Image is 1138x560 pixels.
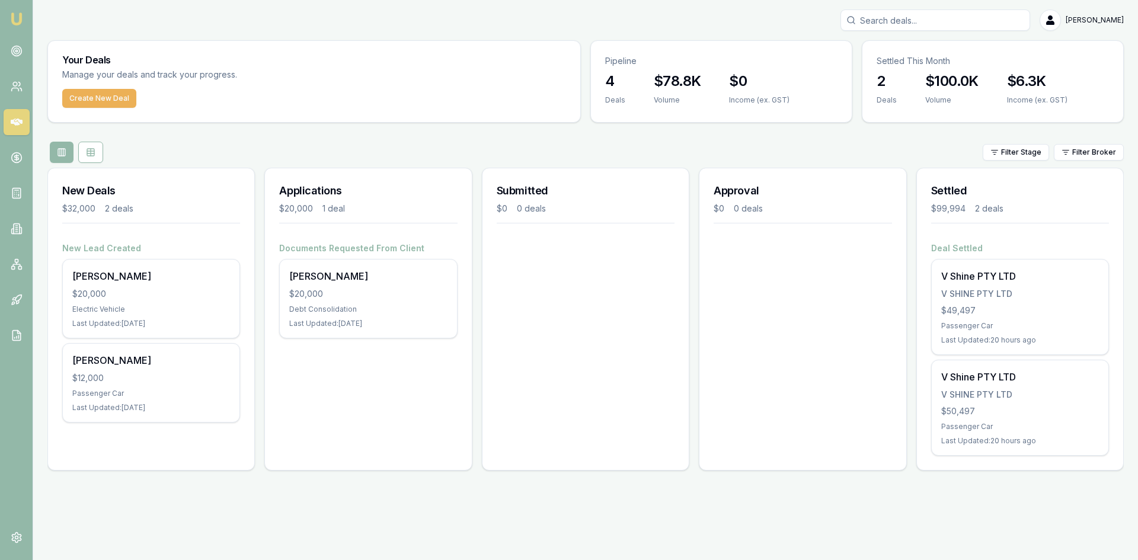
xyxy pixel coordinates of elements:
div: Last Updated: 20 hours ago [941,335,1099,345]
h3: $0 [729,72,789,91]
div: Volume [925,95,979,105]
div: $99,994 [931,203,966,215]
div: Last Updated: [DATE] [72,403,230,412]
h4: Documents Requested From Client [279,242,457,254]
div: V SHINE PTY LTD [941,288,1099,300]
div: 2 deals [105,203,133,215]
p: Manage your deals and track your progress. [62,68,366,82]
div: Deals [877,95,897,105]
h3: Submitted [497,183,675,199]
div: 0 deals [734,203,763,215]
div: [PERSON_NAME] [289,269,447,283]
div: $12,000 [72,372,230,384]
div: $0 [497,203,507,215]
div: Passenger Car [941,422,1099,431]
div: 2 deals [975,203,1003,215]
div: 1 deal [322,203,345,215]
div: $20,000 [289,288,447,300]
div: [PERSON_NAME] [72,353,230,367]
h3: Approval [714,183,891,199]
div: $50,497 [941,405,1099,417]
div: [PERSON_NAME] [72,269,230,283]
div: V Shine PTY LTD [941,370,1099,384]
span: [PERSON_NAME] [1066,15,1124,25]
div: Volume [654,95,701,105]
div: Last Updated: [DATE] [289,319,447,328]
h3: Your Deals [62,55,566,65]
h3: Settled [931,183,1109,199]
div: Deals [605,95,625,105]
span: Filter Stage [1001,148,1041,157]
img: emu-icon-u.png [9,12,24,26]
h3: 2 [877,72,897,91]
button: Create New Deal [62,89,136,108]
div: Income (ex. GST) [729,95,789,105]
h4: Deal Settled [931,242,1109,254]
div: Passenger Car [72,389,230,398]
input: Search deals [840,9,1030,31]
button: Filter Broker [1054,144,1124,161]
div: Last Updated: [DATE] [72,319,230,328]
h3: $78.8K [654,72,701,91]
div: Electric Vehicle [72,305,230,314]
h3: Applications [279,183,457,199]
div: Last Updated: 20 hours ago [941,436,1099,446]
h3: New Deals [62,183,240,199]
h3: $100.0K [925,72,979,91]
span: Filter Broker [1072,148,1116,157]
div: 0 deals [517,203,546,215]
div: $20,000 [72,288,230,300]
p: Pipeline [605,55,837,67]
div: $0 [714,203,724,215]
div: Debt Consolidation [289,305,447,314]
h3: 4 [605,72,625,91]
div: $49,497 [941,305,1099,316]
p: Settled This Month [877,55,1109,67]
h4: New Lead Created [62,242,240,254]
div: Passenger Car [941,321,1099,331]
div: $32,000 [62,203,95,215]
div: $20,000 [279,203,313,215]
div: V Shine PTY LTD [941,269,1099,283]
div: V SHINE PTY LTD [941,389,1099,401]
div: Income (ex. GST) [1007,95,1067,105]
button: Filter Stage [983,144,1049,161]
h3: $6.3K [1007,72,1067,91]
